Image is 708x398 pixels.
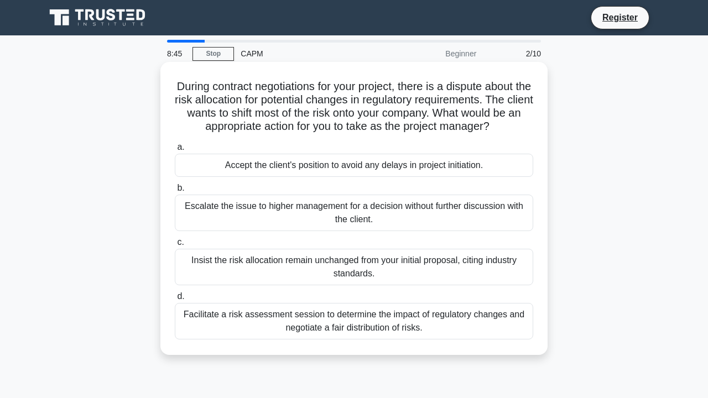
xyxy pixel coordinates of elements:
[160,43,192,65] div: 8:45
[175,195,533,231] div: Escalate the issue to higher management for a decision without further discussion with the client.
[234,43,386,65] div: CAPM
[177,237,184,247] span: c.
[596,11,644,24] a: Register
[175,249,533,285] div: Insist the risk allocation remain unchanged from your initial proposal, citing industry standards.
[386,43,483,65] div: Beginner
[483,43,548,65] div: 2/10
[177,183,184,192] span: b.
[192,47,234,61] a: Stop
[174,80,534,134] h5: During contract negotiations for your project, there is a dispute about the risk allocation for p...
[175,154,533,177] div: Accept the client's position to avoid any delays in project initiation.
[177,142,184,151] span: a.
[177,291,184,301] span: d.
[175,303,533,339] div: Facilitate a risk assessment session to determine the impact of regulatory changes and negotiate ...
